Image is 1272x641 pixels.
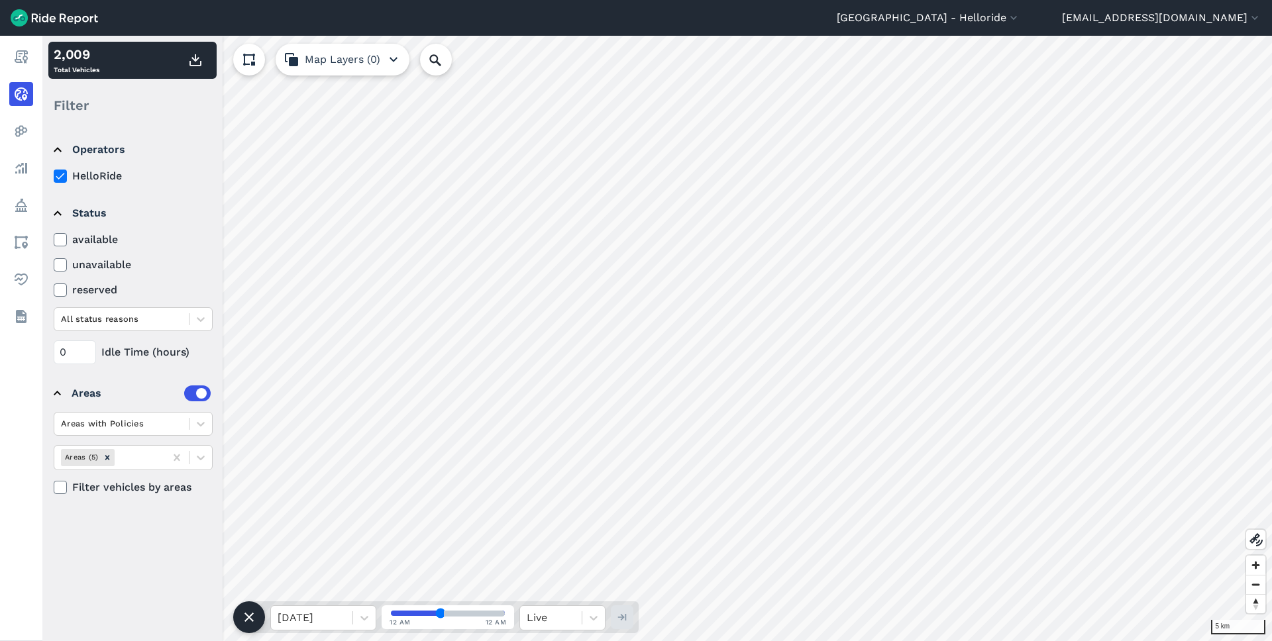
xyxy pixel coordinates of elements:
label: unavailable [54,257,213,273]
div: Areas [72,385,211,401]
button: Map Layers (0) [276,44,409,75]
a: Policy [9,193,33,217]
label: HelloRide [54,168,213,184]
input: Search Location or Vehicles [420,44,473,75]
div: Filter [48,85,217,126]
div: 2,009 [54,44,99,64]
div: 5 km [1211,620,1266,634]
a: Datasets [9,305,33,328]
summary: Operators [54,131,211,168]
span: 12 AM [486,617,507,627]
a: Realtime [9,82,33,106]
a: Analyze [9,156,33,180]
div: Remove Areas (5) [100,449,115,466]
summary: Areas [54,375,211,412]
button: Zoom in [1246,556,1265,575]
button: Zoom out [1246,575,1265,594]
label: reserved [54,282,213,298]
label: Filter vehicles by areas [54,479,213,495]
span: 12 AM [390,617,411,627]
a: Heatmaps [9,119,33,143]
a: Report [9,45,33,69]
div: Idle Time (hours) [54,340,213,364]
div: Areas (5) [61,449,100,466]
a: Areas [9,230,33,254]
div: Total Vehicles [54,44,99,76]
button: Reset bearing to north [1246,594,1265,613]
label: available [54,232,213,248]
summary: Status [54,195,211,232]
a: Health [9,268,33,291]
img: Ride Report [11,9,98,26]
canvas: Map [42,36,1272,641]
button: [EMAIL_ADDRESS][DOMAIN_NAME] [1062,10,1261,26]
button: [GEOGRAPHIC_DATA] - Helloride [837,10,1020,26]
